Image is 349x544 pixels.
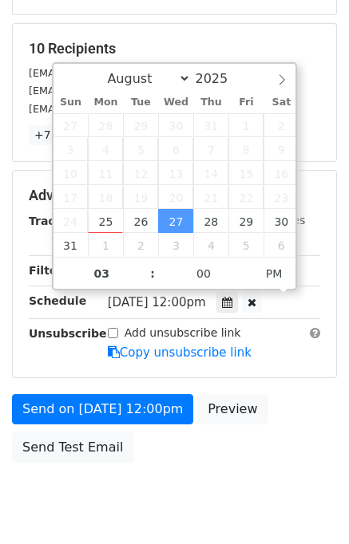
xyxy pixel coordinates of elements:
[264,185,299,209] span: August 23, 2025
[228,137,264,161] span: August 8, 2025
[29,327,107,340] strong: Unsubscribe
[193,233,228,257] span: September 4, 2025
[158,113,193,137] span: July 30, 2025
[123,161,158,185] span: August 12, 2025
[228,161,264,185] span: August 15, 2025
[150,258,155,290] span: :
[193,113,228,137] span: July 31, 2025
[193,97,228,108] span: Thu
[88,97,123,108] span: Mon
[228,209,264,233] span: August 29, 2025
[228,113,264,137] span: August 1, 2025
[155,258,252,290] input: Minute
[193,137,228,161] span: August 7, 2025
[108,345,252,360] a: Copy unsubscribe link
[269,467,349,544] iframe: Chat Widget
[29,40,320,57] h5: 10 Recipients
[158,161,193,185] span: August 13, 2025
[108,295,206,309] span: [DATE] 12:00pm
[88,209,123,233] span: August 25, 2025
[123,233,158,257] span: September 2, 2025
[125,325,241,341] label: Add unsubscribe link
[158,209,193,233] span: August 27, 2025
[193,209,228,233] span: August 28, 2025
[191,71,248,86] input: Year
[264,233,299,257] span: September 6, 2025
[228,97,264,108] span: Fri
[29,294,86,307] strong: Schedule
[123,137,158,161] span: August 5, 2025
[29,264,69,277] strong: Filters
[123,113,158,137] span: July 29, 2025
[29,85,207,97] small: [EMAIL_ADDRESS][DOMAIN_NAME]
[88,161,123,185] span: August 11, 2025
[29,187,320,204] h5: Advanced
[12,394,193,424] a: Send on [DATE] 12:00pm
[54,113,89,137] span: July 27, 2025
[264,137,299,161] span: August 9, 2025
[54,185,89,209] span: August 17, 2025
[54,161,89,185] span: August 10, 2025
[123,97,158,108] span: Tue
[264,161,299,185] span: August 16, 2025
[228,233,264,257] span: September 5, 2025
[88,233,123,257] span: September 1, 2025
[12,432,133,463] a: Send Test Email
[88,137,123,161] span: August 4, 2025
[29,125,89,145] a: +7 more
[54,258,151,290] input: Hour
[158,97,193,108] span: Wed
[29,103,207,115] small: [EMAIL_ADDRESS][DOMAIN_NAME]
[123,209,158,233] span: August 26, 2025
[29,67,207,79] small: [EMAIL_ADDRESS][DOMAIN_NAME]
[264,209,299,233] span: August 30, 2025
[158,233,193,257] span: September 3, 2025
[54,233,89,257] span: August 31, 2025
[88,113,123,137] span: July 28, 2025
[158,185,193,209] span: August 20, 2025
[54,209,89,233] span: August 24, 2025
[228,185,264,209] span: August 22, 2025
[158,137,193,161] span: August 6, 2025
[29,215,82,227] strong: Tracking
[197,394,268,424] a: Preview
[252,258,296,290] span: Click to toggle
[264,97,299,108] span: Sat
[193,185,228,209] span: August 21, 2025
[54,97,89,108] span: Sun
[193,161,228,185] span: August 14, 2025
[54,137,89,161] span: August 3, 2025
[123,185,158,209] span: August 19, 2025
[88,185,123,209] span: August 18, 2025
[264,113,299,137] span: August 2, 2025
